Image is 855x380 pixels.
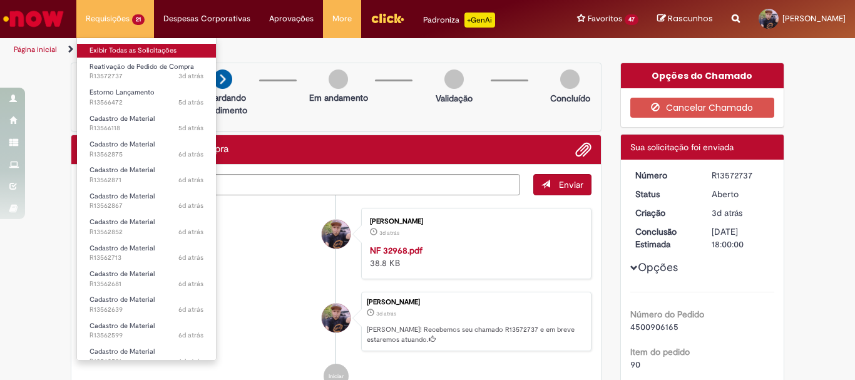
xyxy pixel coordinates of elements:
[90,98,203,108] span: R13566472
[77,267,216,290] a: Aberto R13562681 : Cadastro de Material
[132,14,145,25] span: 21
[712,207,742,218] time: 27/09/2025 09:54:03
[77,345,216,368] a: Aberto R13562591 : Cadastro de Material
[76,38,217,361] ul: Requisições
[90,88,155,97] span: Estorno Lançamento
[163,13,250,25] span: Despesas Corporativas
[77,112,216,135] a: Aberto R13566118 : Cadastro de Material
[9,38,561,61] ul: Trilhas de página
[575,141,591,158] button: Adicionar anexos
[782,13,846,24] span: [PERSON_NAME]
[86,13,130,25] span: Requisições
[712,207,742,218] span: 3d atrás
[178,227,203,237] time: 24/09/2025 12:33:12
[178,98,203,107] span: 5d atrás
[657,13,713,25] a: Rascunhos
[77,163,216,187] a: Aberto R13562871 : Cadastro de Material
[90,114,155,123] span: Cadastro de Material
[550,92,590,105] p: Concluído
[444,69,464,89] img: img-circle-grey.png
[178,227,203,237] span: 6d atrás
[90,331,203,341] span: R13562599
[77,215,216,239] a: Aberto R13562852 : Cadastro de Material
[90,175,203,185] span: R13562871
[90,150,203,160] span: R13562875
[178,331,203,340] span: 6d atrás
[423,13,495,28] div: Padroniza
[90,123,203,133] span: R13566118
[90,140,155,149] span: Cadastro de Material
[178,123,203,133] span: 5d atrás
[379,229,399,237] time: 27/09/2025 09:53:54
[1,6,66,31] img: ServiceNow
[379,229,399,237] span: 3d atrás
[436,92,473,105] p: Validação
[269,13,314,25] span: Aprovações
[178,150,203,159] time: 24/09/2025 12:41:39
[621,63,784,88] div: Opções do Chamado
[178,279,203,289] time: 24/09/2025 11:52:10
[178,150,203,159] span: 6d atrás
[560,69,580,89] img: img-circle-grey.png
[588,13,622,25] span: Favoritos
[625,14,638,25] span: 47
[77,190,216,213] a: Aberto R13562867 : Cadastro de Material
[370,218,578,225] div: [PERSON_NAME]
[309,91,368,104] p: Em andamento
[322,220,351,249] div: Alessandro De Jesus Santos
[77,293,216,316] a: Aberto R13562639 : Cadastro de Material
[559,179,583,190] span: Enviar
[90,71,203,81] span: R13572737
[81,292,591,352] li: Alessandro De Jesus Santos
[630,98,775,118] button: Cancelar Chamado
[376,310,396,317] span: 3d atrás
[712,188,770,200] div: Aberto
[370,245,422,256] a: NF 32968.pdf
[90,295,155,304] span: Cadastro de Material
[712,225,770,250] div: [DATE] 18:00:00
[626,169,703,182] dt: Número
[712,169,770,182] div: R13572737
[630,321,678,332] span: 4500906165
[178,253,203,262] time: 24/09/2025 11:57:40
[178,123,203,133] time: 25/09/2025 11:24:29
[178,201,203,210] time: 24/09/2025 12:39:30
[178,357,203,366] time: 24/09/2025 11:39:01
[178,201,203,210] span: 6d atrás
[178,305,203,314] time: 24/09/2025 11:45:42
[630,309,704,320] b: Número do Pedido
[367,325,585,344] p: [PERSON_NAME]! Recebemos seu chamado R13572737 e em breve estaremos atuando.
[81,174,520,195] textarea: Digite sua mensagem aqui...
[712,207,770,219] div: 27/09/2025 09:54:03
[322,304,351,332] div: Alessandro De Jesus Santos
[90,244,155,253] span: Cadastro de Material
[630,141,734,153] span: Sua solicitação foi enviada
[626,188,703,200] dt: Status
[213,69,232,89] img: arrow-next.png
[376,310,396,317] time: 27/09/2025 09:54:03
[332,13,352,25] span: More
[90,269,155,279] span: Cadastro de Material
[14,44,57,54] a: Página inicial
[90,347,155,356] span: Cadastro de Material
[90,217,155,227] span: Cadastro de Material
[90,321,155,331] span: Cadastro de Material
[90,192,155,201] span: Cadastro de Material
[77,242,216,265] a: Aberto R13562713 : Cadastro de Material
[630,346,690,357] b: Item do pedido
[90,201,203,211] span: R13562867
[178,253,203,262] span: 6d atrás
[77,319,216,342] a: Aberto R13562599 : Cadastro de Material
[367,299,585,306] div: [PERSON_NAME]
[178,98,203,107] time: 25/09/2025 12:40:28
[630,359,640,370] span: 90
[178,71,203,81] time: 27/09/2025 09:54:05
[77,138,216,161] a: Aberto R13562875 : Cadastro de Material
[178,357,203,366] span: 6d atrás
[90,357,203,367] span: R13562591
[77,60,216,83] a: Aberto R13572737 : Reativação de Pedido de Compra
[626,225,703,250] dt: Conclusão Estimada
[178,331,203,340] time: 24/09/2025 11:40:04
[370,244,578,269] div: 38.8 KB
